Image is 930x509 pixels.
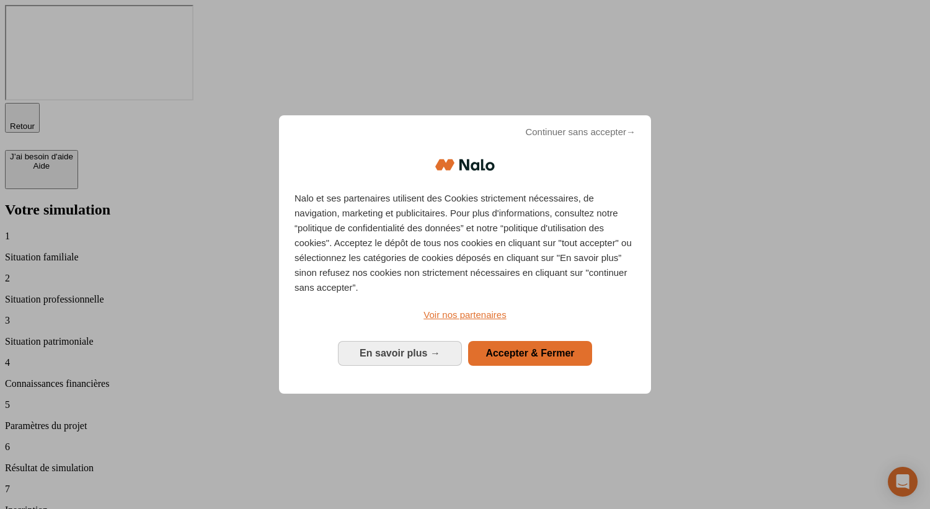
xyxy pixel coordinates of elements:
span: Accepter & Fermer [485,348,574,358]
span: Continuer sans accepter→ [525,125,635,139]
button: En savoir plus: Configurer vos consentements [338,341,462,366]
button: Accepter & Fermer: Accepter notre traitement des données et fermer [468,341,592,366]
a: Voir nos partenaires [294,308,635,322]
span: Voir nos partenaires [423,309,506,320]
p: Nalo et ses partenaires utilisent des Cookies strictement nécessaires, de navigation, marketing e... [294,191,635,295]
div: Bienvenue chez Nalo Gestion du consentement [279,115,651,394]
span: En savoir plus → [360,348,440,358]
img: Logo [435,146,495,184]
